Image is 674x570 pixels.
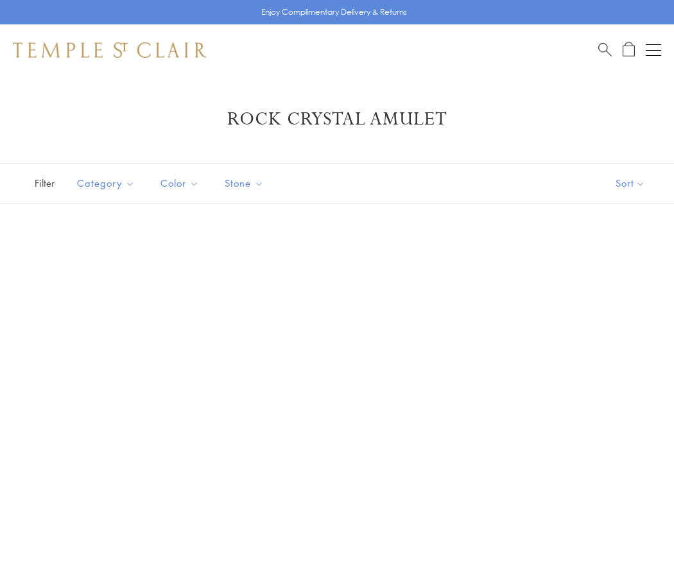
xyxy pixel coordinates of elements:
[587,164,674,203] button: Show sort by
[151,169,209,198] button: Color
[623,42,635,58] a: Open Shopping Bag
[32,108,642,131] h1: Rock Crystal Amulet
[261,6,407,19] p: Enjoy Complimentary Delivery & Returns
[71,175,144,191] span: Category
[218,175,273,191] span: Stone
[215,169,273,198] button: Stone
[646,42,661,58] button: Open navigation
[598,42,612,58] a: Search
[67,169,144,198] button: Category
[13,42,207,58] img: Temple St. Clair
[154,175,209,191] span: Color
